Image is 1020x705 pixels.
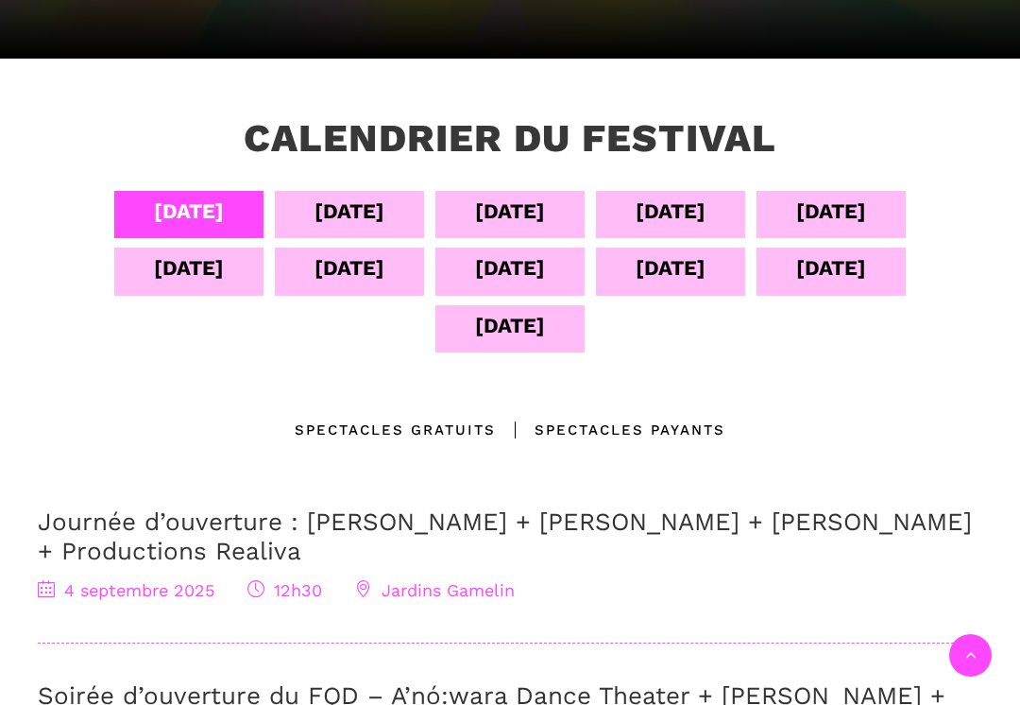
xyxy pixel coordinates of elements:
div: [DATE] [475,195,545,228]
div: [DATE] [314,195,384,228]
div: [DATE] [314,251,384,284]
div: [DATE] [636,251,705,284]
div: [DATE] [796,195,866,228]
div: [DATE] [475,309,545,342]
div: [DATE] [154,251,224,284]
span: Jardins Gamelin [355,580,515,600]
span: 4 septembre 2025 [38,580,214,600]
div: Spectacles gratuits [295,419,496,441]
div: [DATE] [636,195,705,228]
div: Spectacles Payants [496,419,725,441]
div: [DATE] [796,251,866,284]
div: [DATE] [154,195,224,228]
span: 12h30 [247,580,322,600]
h3: Calendrier du festival [244,115,776,163]
a: Journée d’ouverture : [PERSON_NAME] + [PERSON_NAME] + [PERSON_NAME] + Productions Realiva [38,507,972,565]
div: [DATE] [475,251,545,284]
